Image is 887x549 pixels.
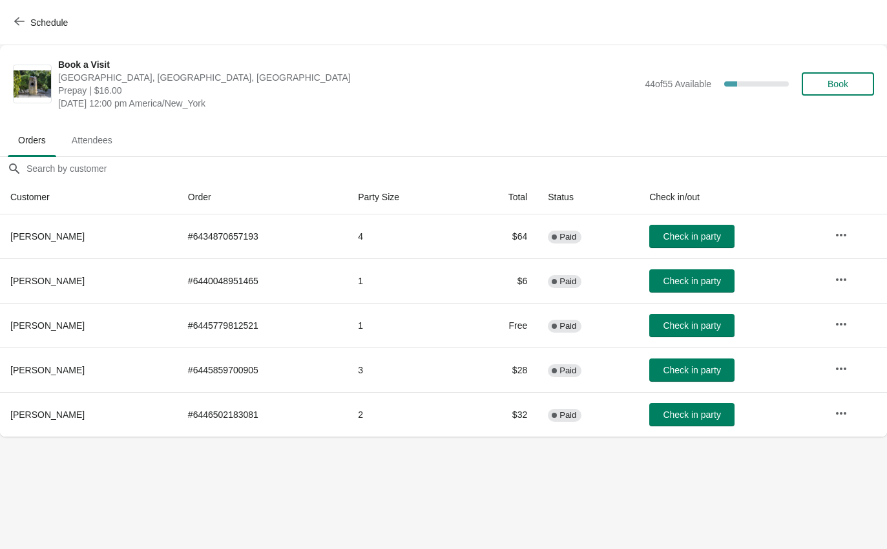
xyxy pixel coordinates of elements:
img: Book a Visit [14,70,51,98]
span: Check in party [663,365,720,375]
td: 4 [348,214,463,258]
span: Paid [559,232,576,242]
span: [PERSON_NAME] [10,409,85,420]
span: Book a Visit [58,58,638,71]
th: Status [537,180,639,214]
td: 2 [348,392,463,437]
td: 1 [348,258,463,303]
button: Schedule [6,11,78,34]
span: Paid [559,321,576,331]
span: Paid [559,276,576,287]
span: [GEOGRAPHIC_DATA], [GEOGRAPHIC_DATA], [GEOGRAPHIC_DATA] [58,71,638,84]
button: Check in party [649,225,735,248]
span: [PERSON_NAME] [10,231,85,242]
button: Check in party [649,358,735,382]
td: 1 [348,303,463,347]
span: Paid [559,410,576,420]
span: [PERSON_NAME] [10,276,85,286]
td: Free [463,303,537,347]
td: # 6445859700905 [178,347,348,392]
td: # 6434870657193 [178,214,348,258]
span: Check in party [663,409,720,420]
span: Prepay | $16.00 [58,84,638,97]
td: $32 [463,392,537,437]
td: # 6445779812521 [178,303,348,347]
span: 44 of 55 Available [645,79,711,89]
td: # 6440048951465 [178,258,348,303]
span: [PERSON_NAME] [10,365,85,375]
td: $64 [463,214,537,258]
span: Check in party [663,320,720,331]
th: Party Size [348,180,463,214]
th: Check in/out [639,180,824,214]
span: Check in party [663,276,720,286]
td: 3 [348,347,463,392]
th: Order [178,180,348,214]
button: Check in party [649,403,735,426]
input: Search by customer [26,157,887,180]
span: Schedule [30,17,68,28]
span: [PERSON_NAME] [10,320,85,331]
span: Paid [559,366,576,376]
button: Check in party [649,269,735,293]
span: Orders [8,129,56,152]
span: Book [828,79,848,89]
span: [DATE] 12:00 pm America/New_York [58,97,638,110]
th: Total [463,180,537,214]
td: $28 [463,347,537,392]
span: Attendees [61,129,123,152]
button: Book [802,72,874,96]
span: Check in party [663,231,720,242]
td: # 6446502183081 [178,392,348,437]
td: $6 [463,258,537,303]
button: Check in party [649,314,735,337]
